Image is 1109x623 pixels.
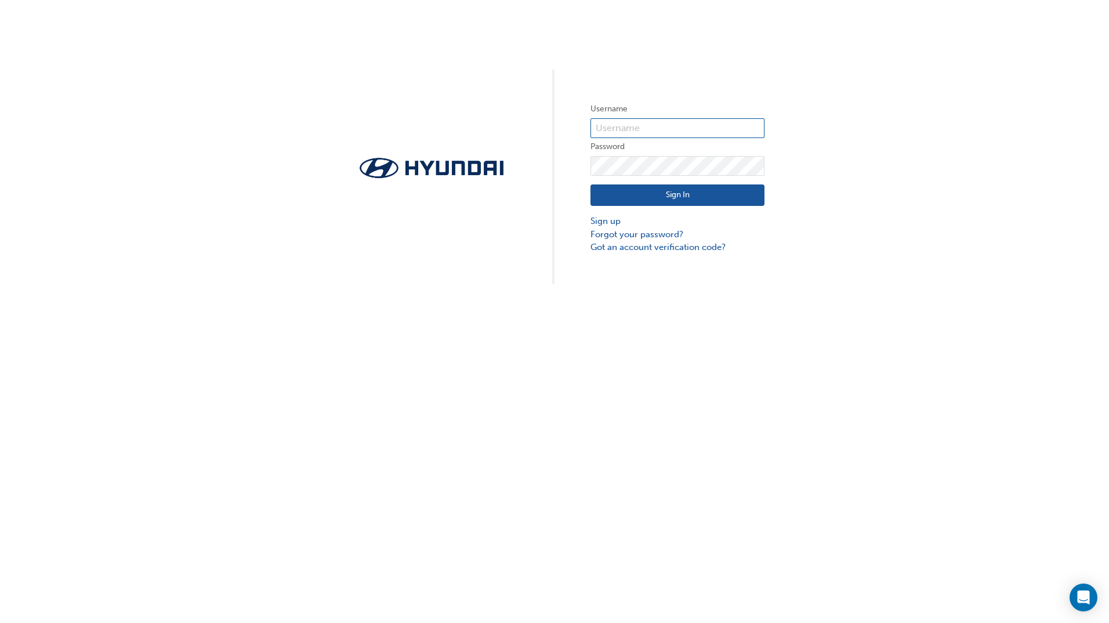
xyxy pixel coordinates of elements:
a: Got an account verification code? [590,241,764,254]
input: Username [590,118,764,138]
a: Forgot your password? [590,228,764,241]
label: Username [590,102,764,116]
button: Sign In [590,184,764,207]
label: Password [590,140,764,154]
div: Open Intercom Messenger [1070,584,1097,611]
a: Sign up [590,215,764,228]
img: Trak [345,154,519,182]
